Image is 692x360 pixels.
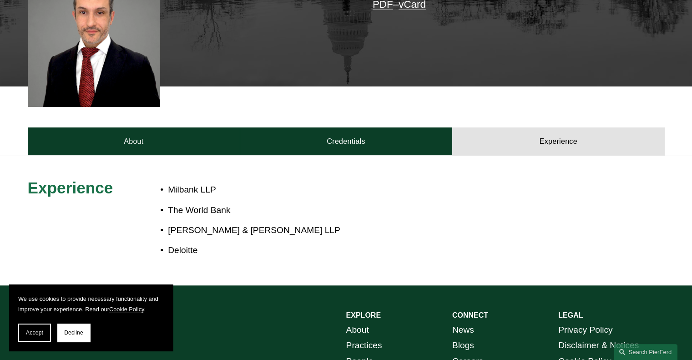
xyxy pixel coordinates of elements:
[240,127,452,155] a: Credentials
[558,311,583,319] strong: LEGAL
[26,330,43,336] span: Accept
[57,324,90,342] button: Decline
[346,311,381,319] strong: EXPLORE
[452,338,474,354] a: Blogs
[9,284,173,351] section: Cookie banner
[346,322,369,338] a: About
[346,338,382,354] a: Practices
[558,338,639,354] a: Disclaimer & Notices
[18,294,164,314] p: We use cookies to provide necessary functionality and improve your experience. Read our .
[168,243,585,259] p: Deloitte
[452,311,488,319] strong: CONNECT
[558,322,612,338] a: Privacy Policy
[18,324,51,342] button: Accept
[168,203,585,218] p: The World Bank
[28,127,240,155] a: About
[168,182,585,198] p: Milbank LLP
[614,344,677,360] a: Search this site
[452,127,665,155] a: Experience
[452,322,474,338] a: News
[168,223,585,238] p: [PERSON_NAME] & [PERSON_NAME] LLP
[109,306,144,313] a: Cookie Policy
[64,330,83,336] span: Decline
[28,179,113,197] span: Experience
